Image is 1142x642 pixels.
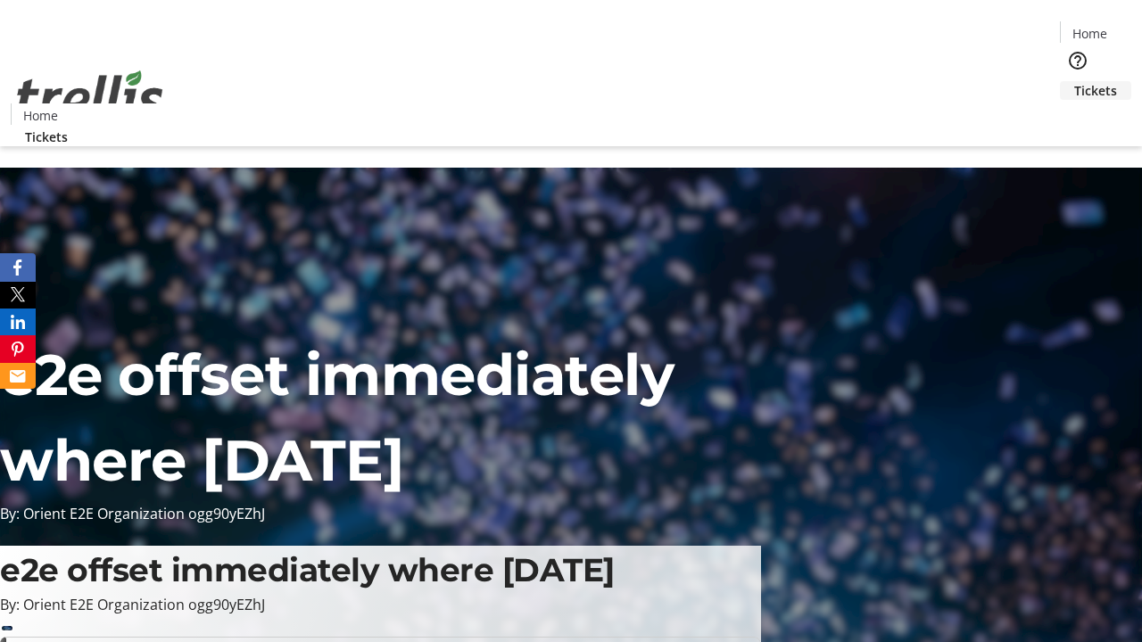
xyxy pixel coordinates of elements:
a: Home [1061,24,1118,43]
a: Home [12,106,69,125]
a: Tickets [1060,81,1131,100]
span: Tickets [25,128,68,146]
span: Tickets [1074,81,1117,100]
span: Home [1072,24,1107,43]
a: Tickets [11,128,82,146]
button: Help [1060,43,1096,78]
img: Orient E2E Organization ogg90yEZhJ's Logo [11,51,170,140]
button: Cart [1060,100,1096,136]
span: Home [23,106,58,125]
